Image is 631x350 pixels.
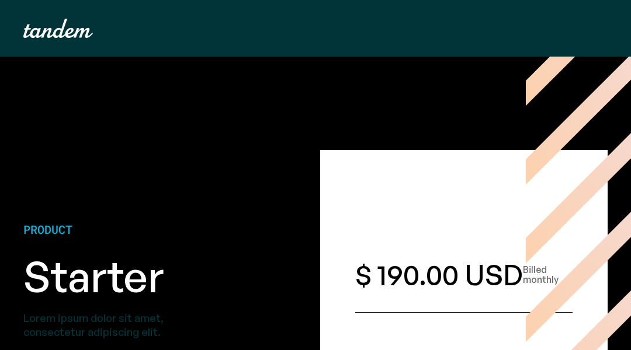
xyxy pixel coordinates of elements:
p: Product [23,222,222,236]
div: now [449,185,471,202]
div: Lorem ipsum dolor sit amet, consectetur adipiscing elit. [23,311,222,339]
div: Billed monthly [523,265,573,285]
a: home [23,19,93,38]
h3: $ 190.00 USD [355,261,523,289]
div: Purchase [355,185,406,202]
h1: Starter [23,255,222,297]
div: Starter [408,185,446,202]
